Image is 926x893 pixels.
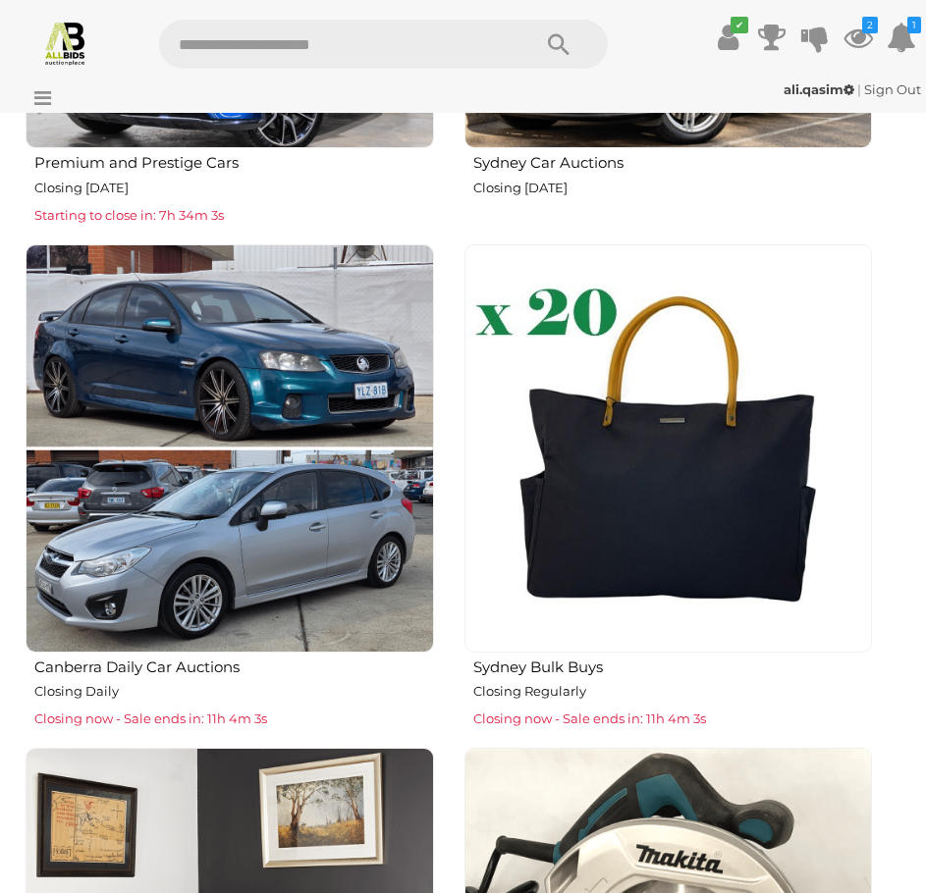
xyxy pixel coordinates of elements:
[25,243,434,732] a: Canberra Daily Car Auctions Closing Daily Closing now - Sale ends in: 11h 4m 3s
[34,150,434,172] h2: Premium and Prestige Cars
[473,655,873,676] h2: Sydney Bulk Buys
[473,710,706,726] span: Closing now - Sale ends in: 11h 4m 3s
[864,81,921,97] a: Sign Out
[26,244,434,653] img: Canberra Daily Car Auctions
[731,17,748,33] i: ✔
[34,710,267,726] span: Closing now - Sale ends in: 11h 4m 3s
[34,655,434,676] h2: Canberra Daily Car Auctions
[463,243,873,732] a: Sydney Bulk Buys Closing Regularly Closing now - Sale ends in: 11h 4m 3s
[473,680,873,703] p: Closing Regularly
[42,20,88,66] img: Allbids.com.au
[887,20,916,55] a: 1
[473,177,873,199] p: Closing [DATE]
[510,20,608,69] button: Search
[784,81,854,97] strong: ali.qasim
[464,244,873,653] img: Sydney Bulk Buys
[714,20,743,55] a: ✔
[862,17,878,33] i: 2
[844,20,873,55] a: 2
[34,207,224,223] span: Starting to close in: 7h 34m 3s
[907,17,921,33] i: 1
[34,680,434,703] p: Closing Daily
[34,177,434,199] p: Closing [DATE]
[784,81,857,97] a: ali.qasim
[857,81,861,97] span: |
[473,150,873,172] h2: Sydney Car Auctions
